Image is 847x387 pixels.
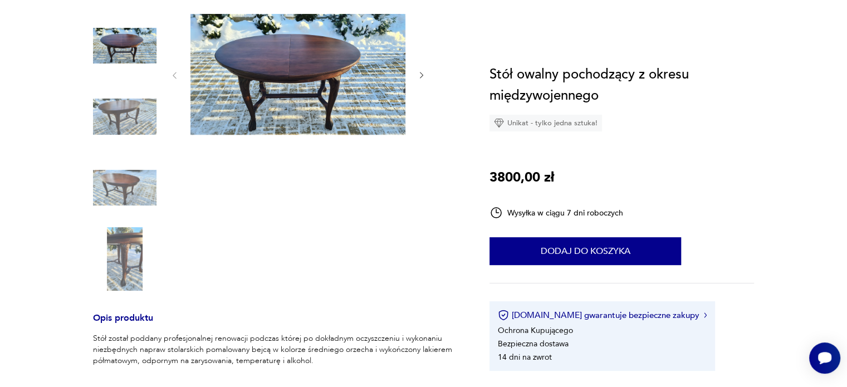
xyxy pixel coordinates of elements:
[498,310,707,321] button: [DOMAIN_NAME] gwarantuje bezpieczne zakupy
[498,339,569,349] li: Bezpieczna dostawa
[489,237,681,265] button: Dodaj do koszyka
[93,227,156,291] img: Zdjęcie produktu Stół owalny pochodzący z okresu międzywojennego
[498,352,552,362] li: 14 dni na zwrot
[494,118,504,128] img: Ikona diamentu
[489,206,623,219] div: Wysyłka w ciągu 7 dni roboczych
[489,115,602,131] div: Unikat - tylko jedna sztuka!
[489,64,754,106] h1: Stół owalny pochodzący z okresu międzywojennego
[809,342,840,374] iframe: Smartsupp widget button
[93,156,156,219] img: Zdjęcie produktu Stół owalny pochodzący z okresu międzywojennego
[93,315,463,333] h3: Opis produktu
[498,325,573,336] li: Ochrona Kupującego
[704,312,707,318] img: Ikona strzałki w prawo
[489,167,554,188] p: 3800,00 zł
[498,310,509,321] img: Ikona certyfikatu
[93,14,156,77] img: Zdjęcie produktu Stół owalny pochodzący z okresu międzywojennego
[190,14,405,135] img: Zdjęcie produktu Stół owalny pochodzący z okresu międzywojennego
[93,333,463,366] p: Stół został poddany profesjonalnej renowacji podczas której po dokładnym oczyszczeniu i wykonaniu...
[93,85,156,149] img: Zdjęcie produktu Stół owalny pochodzący z okresu międzywojennego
